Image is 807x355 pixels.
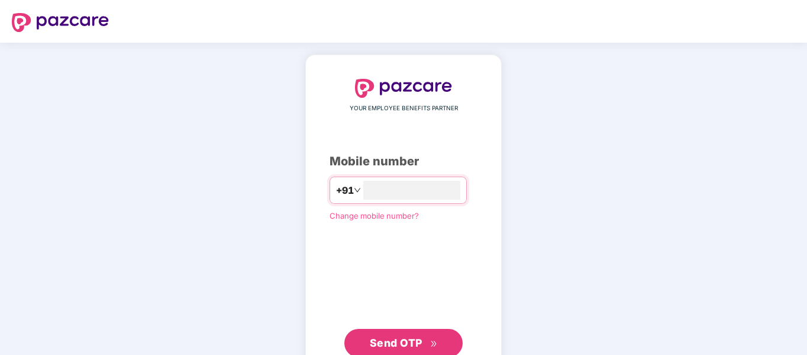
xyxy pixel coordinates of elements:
[350,104,458,113] span: YOUR EMPLOYEE BENEFITS PARTNER
[430,340,438,348] span: double-right
[336,183,354,198] span: +91
[370,337,422,349] span: Send OTP
[355,79,452,98] img: logo
[12,13,109,32] img: logo
[354,187,361,194] span: down
[330,211,419,220] a: Change mobile number?
[330,152,477,171] div: Mobile number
